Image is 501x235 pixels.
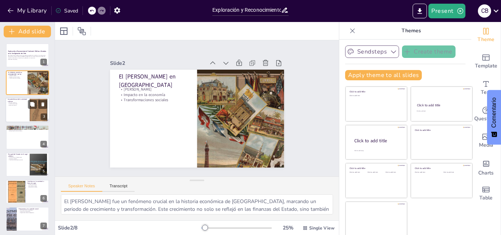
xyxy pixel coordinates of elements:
button: Present [428,4,465,18]
span: Media [479,141,493,149]
div: Slide 2 [110,60,205,67]
button: Delete Slide [39,100,47,109]
p: Inversión extranjera [8,103,28,104]
p: [PERSON_NAME] [118,87,188,92]
button: C B [478,4,491,18]
div: Click to add title [415,128,467,131]
p: Crecimiento del aparato estatal [8,159,28,161]
div: Click to add title [350,90,402,93]
p: Educación pública [8,158,28,159]
span: Charts [478,169,494,177]
div: Add text boxes [471,75,501,101]
div: 6 [6,180,49,204]
div: 5 [6,153,49,177]
div: Add a table [471,180,501,207]
div: 6 [40,195,47,202]
button: Duplicate Slide [28,100,37,109]
p: Cambios en la sociedad a fines de siglo [28,180,47,184]
div: Click to add text [367,172,384,173]
p: Modernización de la economía [8,131,47,132]
div: 3 [6,98,50,122]
p: Transformaciones sociales [118,97,188,103]
p: Migración laboral [8,104,28,106]
div: Saved [55,7,78,14]
span: Questions [474,115,498,123]
div: Add images, graphics, shapes or video [471,128,501,154]
p: Inversiones en infraestructura [8,157,28,158]
div: 5 [40,168,47,175]
div: Click to add title [350,167,402,170]
p: El papel del Estado en el auge salitrero [8,153,28,157]
p: El [PERSON_NAME] en [GEOGRAPHIC_DATA] [118,73,188,89]
button: Speaker Notes [61,184,102,192]
p: Generated with [URL] [8,59,47,60]
p: Esta presentación explorará cómo las políticas estatales han influido en la configuración del ter... [8,55,47,59]
div: Click to add text [350,95,402,97]
div: 2 [40,86,47,93]
p: Impacto en la economía [118,92,188,98]
div: Click to add title [415,167,467,170]
span: Position [77,27,86,36]
p: Transformaciones sociales [8,77,25,79]
div: 7 [40,223,47,229]
button: Create theme [402,45,456,58]
button: Add slide [4,26,51,37]
span: Template [475,62,497,70]
p: Organización obrera [28,187,47,188]
div: 4 [40,141,47,147]
button: Sendsteps [345,45,399,58]
div: 25 % [279,224,297,231]
div: Click to add text [443,172,467,173]
div: Get real-time input from your audience [471,101,501,128]
button: Apply theme to all slides [345,70,422,80]
div: 7 [6,207,49,231]
p: Respuestas a la cuestión social [19,208,47,210]
div: Click to add text [417,110,465,112]
p: Nueva clase social [28,184,47,185]
div: Click to add text [385,172,402,173]
div: 2 [6,70,49,95]
div: 1 [6,43,49,67]
div: 3 [41,113,47,120]
span: Theme [478,36,494,44]
div: Click to add text [415,172,438,173]
p: Corrientes político-ideológicas [19,210,47,211]
div: 4 [6,125,49,149]
div: Click to add body [354,150,401,152]
button: Export to PowerPoint [413,4,427,18]
p: El [PERSON_NAME] en [GEOGRAPHIC_DATA] [8,71,25,75]
div: Layout [58,25,70,37]
span: Single View [309,225,334,231]
div: Click to add text [350,172,366,173]
div: Add ready made slides [471,48,501,75]
span: Table [479,194,493,202]
div: Click to add title [354,138,401,144]
div: Change the overall theme [471,22,501,48]
p: Impacto económico [PERSON_NAME] [8,126,47,128]
input: Insert title [212,5,281,15]
button: My Library [6,5,50,16]
p: [PERSON_NAME] [8,75,25,76]
textarea: El [PERSON_NAME] fue un fenómeno crucial en la historia económica de [GEOGRAPHIC_DATA], marcando ... [61,194,333,214]
div: Slide 2 / 8 [58,224,201,231]
p: Themes [358,22,464,40]
div: 1 [40,59,47,65]
div: Click to add title [417,103,466,107]
p: Organización de los trabajadores [19,212,47,214]
p: Aumento del ingreso fiscal [8,128,47,129]
p: Impacto en la economía [8,76,25,77]
p: Oficinas salitreras [8,102,28,103]
p: Desarrollo de otros sectores [8,129,47,131]
p: Intervención del Estado [19,211,47,212]
strong: Exploración y Reconocimiento Territorial: Políticas Estatales en la Configuración de Chile [8,50,46,54]
p: Características de la actividad salitrera [8,98,28,102]
font: Comentario [491,98,497,128]
button: Comentarios - Mostrar encuesta [487,90,501,145]
div: Add charts and graphs [471,154,501,180]
p: Demandas sociales [28,185,47,187]
button: Transcript [102,184,135,192]
span: Text [481,88,491,96]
